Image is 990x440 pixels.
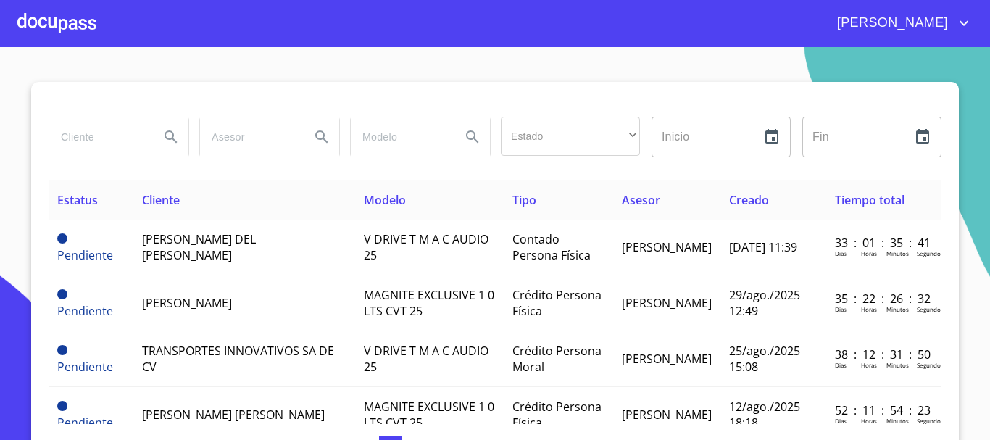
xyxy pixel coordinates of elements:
[512,192,536,208] span: Tipo
[57,401,67,411] span: Pendiente
[364,399,494,431] span: MAGNITE EXCLUSIVE 1 0 LTS CVT 25
[364,287,494,319] span: MAGNITE EXCLUSIVE 1 0 LTS CVT 25
[49,117,148,157] input: search
[154,120,188,154] button: Search
[142,295,232,311] span: [PERSON_NAME]
[142,231,256,263] span: [PERSON_NAME] DEL [PERSON_NAME]
[729,192,769,208] span: Creado
[729,287,800,319] span: 29/ago./2025 12:49
[57,233,67,244] span: Pendiente
[57,359,113,375] span: Pendiente
[512,287,602,319] span: Crédito Persona Física
[826,12,973,35] button: account of current user
[835,346,933,362] p: 38 : 12 : 31 : 50
[364,343,488,375] span: V DRIVE T M A C AUDIO 25
[57,415,113,431] span: Pendiente
[917,417,944,425] p: Segundos
[364,192,406,208] span: Modelo
[57,192,98,208] span: Estatus
[861,417,877,425] p: Horas
[512,399,602,431] span: Crédito Persona Física
[835,235,933,251] p: 33 : 01 : 35 : 41
[917,249,944,257] p: Segundos
[861,249,877,257] p: Horas
[622,192,660,208] span: Asesor
[351,117,449,157] input: search
[826,12,955,35] span: [PERSON_NAME]
[835,402,933,418] p: 52 : 11 : 54 : 23
[512,343,602,375] span: Crédito Persona Moral
[622,407,712,423] span: [PERSON_NAME]
[861,361,877,369] p: Horas
[835,361,847,369] p: Dias
[364,231,488,263] span: V DRIVE T M A C AUDIO 25
[729,343,800,375] span: 25/ago./2025 15:08
[835,249,847,257] p: Dias
[622,295,712,311] span: [PERSON_NAME]
[886,305,909,313] p: Minutos
[835,192,904,208] span: Tiempo total
[861,305,877,313] p: Horas
[729,239,797,255] span: [DATE] 11:39
[142,343,334,375] span: TRANSPORTES INNOVATIVOS SA DE CV
[57,303,113,319] span: Pendiente
[835,291,933,307] p: 35 : 22 : 26 : 32
[835,305,847,313] p: Dias
[142,407,325,423] span: [PERSON_NAME] [PERSON_NAME]
[455,120,490,154] button: Search
[886,361,909,369] p: Minutos
[512,231,591,263] span: Contado Persona Física
[57,247,113,263] span: Pendiente
[729,399,800,431] span: 12/ago./2025 18:18
[622,239,712,255] span: [PERSON_NAME]
[886,417,909,425] p: Minutos
[622,351,712,367] span: [PERSON_NAME]
[917,305,944,313] p: Segundos
[501,117,640,156] div: ​
[886,249,909,257] p: Minutos
[304,120,339,154] button: Search
[57,345,67,355] span: Pendiente
[835,417,847,425] p: Dias
[57,289,67,299] span: Pendiente
[142,192,180,208] span: Cliente
[917,361,944,369] p: Segundos
[200,117,299,157] input: search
